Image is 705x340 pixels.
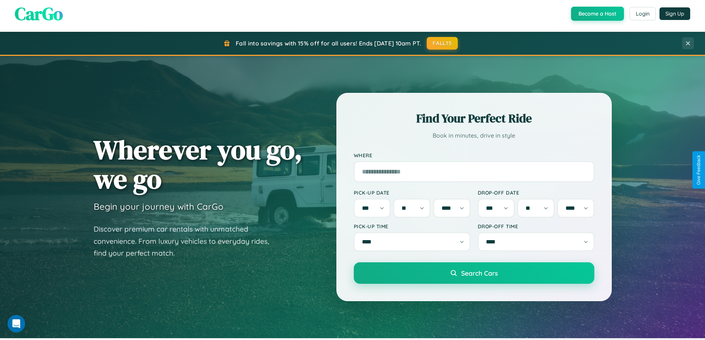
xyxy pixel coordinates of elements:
button: Login [630,7,656,20]
button: Search Cars [354,262,594,284]
h3: Begin your journey with CarGo [94,201,224,212]
label: Where [354,152,594,158]
span: Fall into savings with 15% off for all users! Ends [DATE] 10am PT. [236,40,421,47]
p: Discover premium car rentals with unmatched convenience. From luxury vehicles to everyday rides, ... [94,223,279,259]
label: Drop-off Time [478,223,594,229]
iframe: Intercom live chat [7,315,25,333]
label: Drop-off Date [478,189,594,196]
span: Search Cars [461,269,498,277]
span: CarGo [15,1,63,26]
label: Pick-up Date [354,189,470,196]
h1: Wherever you go, we go [94,135,302,193]
button: Become a Host [571,7,624,21]
div: Give Feedback [696,155,701,185]
button: FALL15 [427,37,458,50]
p: Book in minutes, drive in style [354,130,594,141]
button: Sign Up [659,7,690,20]
label: Pick-up Time [354,223,470,229]
h2: Find Your Perfect Ride [354,110,594,127]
